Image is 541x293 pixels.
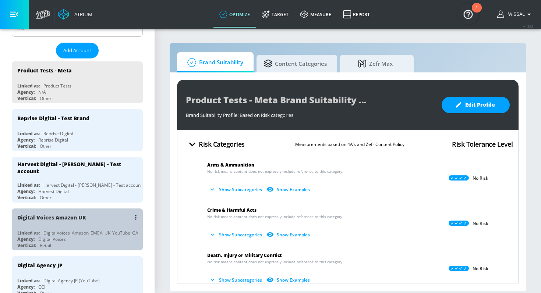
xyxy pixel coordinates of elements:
[38,284,45,290] div: CCI
[294,1,337,28] a: measure
[40,95,52,101] div: Other
[473,221,488,226] p: No Risk
[58,9,92,20] a: Atrium
[40,194,52,201] div: Other
[38,89,46,95] div: N/A
[17,188,35,194] div: Agency:
[523,24,534,28] span: v 4.33.5
[12,208,143,250] div: Digital Voices Amazon UKLinked as:DigitalVoices_Amazon_EMEA_UK_YouTube_GAAgency:Digital VoicesVer...
[17,242,36,249] div: Vertical:
[17,83,40,89] div: Linked as:
[17,284,35,290] div: Agency:
[17,143,36,149] div: Vertical:
[17,137,35,143] div: Agency:
[199,139,245,149] h4: Risk Categories
[12,109,143,151] div: Reprise Digital - Test BrandLinked as:Reprise DigitalAgency:Reprise DigitalVertical:Other
[207,207,257,213] span: Crime & Harmful Acts
[17,182,40,188] div: Linked as:
[38,188,69,194] div: Harvest Digital
[207,214,343,219] span: No risk means content does not expressly include reference to this category.
[17,95,36,101] div: Vertical:
[40,143,52,149] div: Other
[43,182,158,188] div: Harvest Digital - [PERSON_NAME] - Test account - Brand
[17,278,40,284] div: Linked as:
[456,100,495,110] span: Edit Profile
[17,194,36,201] div: Vertical:
[38,137,68,143] div: Reprise Digital
[265,274,313,286] button: Show Examples
[497,10,534,19] button: Wissal
[207,169,343,174] span: No risk means content does not expressly include reference to this category.
[17,131,40,137] div: Linked as:
[264,55,327,72] span: Content Categories
[12,61,143,103] div: Product Tests - MetaLinked as:Product TestsAgency:N/AVertical:Other
[256,1,294,28] a: Target
[207,162,254,168] span: Arms & Ammunition
[473,175,488,181] p: No Risk
[71,11,92,18] div: Atrium
[17,214,86,221] div: Digital Voices Amazon UK
[207,259,343,265] span: No risk means content does not expressly include reference to this category.
[186,108,434,118] div: Brand Suitability Profile: Based on Risk categories
[12,157,143,203] div: Harvest Digital - [PERSON_NAME] - Test accountLinked as:Harvest Digital - [PERSON_NAME] - Test ac...
[265,183,313,196] button: Show Examples
[56,43,99,58] button: Add Account
[40,242,51,249] div: Retail
[337,1,376,28] a: Report
[452,139,513,149] h4: Risk Tolerance Level
[43,230,138,236] div: DigitalVoices_Amazon_EMEA_UK_YouTube_GA
[17,115,89,122] div: Reprise Digital - Test Brand
[183,136,248,153] button: Risk Categories
[458,4,478,24] button: Open Resource Center, 1 new notification
[17,262,63,269] div: Digital Agency JP
[63,46,91,55] span: Add Account
[17,236,35,242] div: Agency:
[505,12,525,17] span: login as: wissal.elhaddaoui@zefr.com
[17,67,72,74] div: Product Tests - Meta
[207,274,265,286] button: Show Subcategories
[475,8,478,17] div: 1
[43,83,71,89] div: Product Tests
[43,278,100,284] div: Digital Agency JP (YouTube)
[295,140,404,148] p: Measurements based on 4A’s and Zefr Content Policy
[184,54,243,71] span: Brand Suitability
[17,161,131,175] div: Harvest Digital - [PERSON_NAME] - Test account
[213,1,256,28] a: optimize
[17,230,40,236] div: Linked as:
[207,183,265,196] button: Show Subcategories
[347,55,403,72] span: Zefr Max
[207,252,282,258] span: Death, Injury or Military Conflict
[17,89,35,95] div: Agency:
[38,236,66,242] div: Digital Voices
[43,131,73,137] div: Reprise Digital
[442,97,510,113] button: Edit Profile
[265,229,313,241] button: Show Examples
[473,266,488,272] p: No Risk
[207,229,265,241] button: Show Subcategories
